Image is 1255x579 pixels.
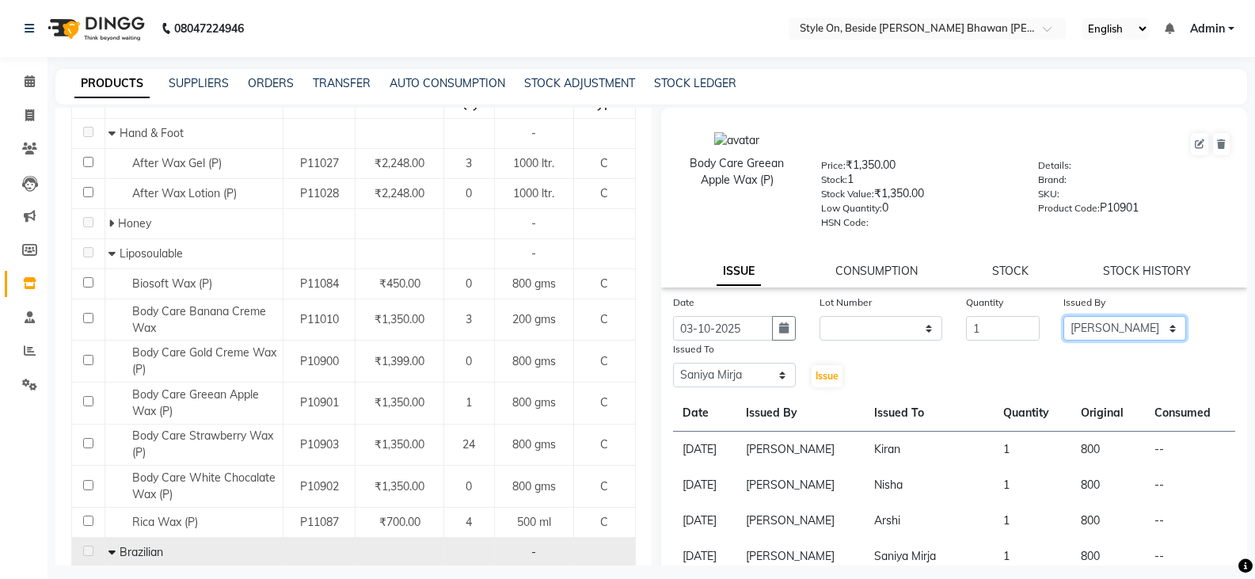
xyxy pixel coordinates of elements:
[132,186,237,200] span: After Wax Lotion (P)
[1038,187,1059,201] label: SKU:
[812,365,842,387] button: Issue
[736,503,865,539] td: [PERSON_NAME]
[1071,395,1145,432] th: Original
[379,276,420,291] span: ₹450.00
[108,216,118,230] span: Expand Row
[512,276,556,291] span: 800 gms
[673,539,736,574] td: [DATE]
[375,186,424,200] span: ₹2,248.00
[865,467,994,503] td: Nisha
[1145,539,1235,574] td: --
[600,515,608,529] span: C
[108,246,120,261] span: Collapse Row
[821,201,882,215] label: Low Quantity:
[300,186,339,200] span: P11028
[300,395,339,409] span: P10901
[673,503,736,539] td: [DATE]
[513,156,554,170] span: 1000 ltr.
[466,515,472,529] span: 4
[821,158,846,173] label: Price:
[821,215,869,230] label: HSN Code:
[300,276,339,291] span: P11084
[673,432,736,468] td: [DATE]
[1038,200,1231,222] div: P10901
[1145,432,1235,468] td: --
[600,437,608,451] span: C
[600,395,608,409] span: C
[462,437,475,451] span: 24
[375,312,424,326] span: ₹1,350.00
[466,395,472,409] span: 1
[600,186,608,200] span: C
[132,429,273,459] span: Body Care Strawberry Wax (P)
[1145,503,1235,539] td: --
[108,545,120,559] span: Collapse Row
[466,186,472,200] span: 0
[717,257,761,286] a: ISSUE
[1071,467,1145,503] td: 800
[120,545,163,559] span: Brazilian
[132,515,198,529] span: Rica Wax (P)
[132,387,259,418] span: Body Care Greean Apple Wax (P)
[736,539,865,574] td: [PERSON_NAME]
[673,295,694,310] label: Date
[600,479,608,493] span: C
[820,295,872,310] label: Lot Number
[994,395,1071,432] th: Quantity
[821,200,1014,222] div: 0
[966,295,1003,310] label: Quantity
[1145,467,1235,503] td: --
[517,515,551,529] span: 500 ml
[375,395,424,409] span: ₹1,350.00
[865,432,994,468] td: Kiran
[375,354,424,368] span: ₹1,399.00
[600,276,608,291] span: C
[531,246,536,261] span: -
[379,515,420,529] span: ₹700.00
[120,246,183,261] span: Liposoulable
[821,185,1014,208] div: ₹1,350.00
[512,479,556,493] span: 800 gms
[74,70,150,98] a: PRODUCTS
[466,354,472,368] span: 0
[736,467,865,503] td: [PERSON_NAME]
[865,395,994,432] th: Issued To
[821,173,847,187] label: Stock:
[1071,539,1145,574] td: 800
[513,186,554,200] span: 1000 ltr.
[132,345,276,376] span: Body Care Gold Creme Wax (P)
[132,156,222,170] span: After Wax Gel (P)
[531,126,536,140] span: -
[375,437,424,451] span: ₹1,350.00
[1071,503,1145,539] td: 800
[132,276,212,291] span: Biosoft Wax (P)
[248,76,294,90] a: ORDERS
[736,432,865,468] td: [PERSON_NAME]
[174,6,244,51] b: 08047224946
[466,312,472,326] span: 3
[466,276,472,291] span: 0
[169,76,229,90] a: SUPPLIERS
[300,354,339,368] span: P10900
[531,545,536,559] span: -
[300,437,339,451] span: P10903
[1145,395,1235,432] th: Consumed
[313,76,371,90] a: TRANSFER
[865,503,994,539] td: Arshi
[132,470,276,501] span: Body Care White Chocalate Wax (P)
[994,467,1071,503] td: 1
[1038,173,1067,187] label: Brand:
[600,156,608,170] span: C
[994,503,1071,539] td: 1
[992,264,1029,278] a: STOCK
[600,354,608,368] span: C
[673,342,714,356] label: Issued To
[673,467,736,503] td: [DATE]
[821,157,1014,179] div: ₹1,350.00
[466,479,472,493] span: 0
[816,370,839,382] span: Issue
[1190,21,1225,37] span: Admin
[524,76,635,90] a: STOCK ADJUSTMENT
[512,354,556,368] span: 800 gms
[1103,264,1191,278] a: STOCK HISTORY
